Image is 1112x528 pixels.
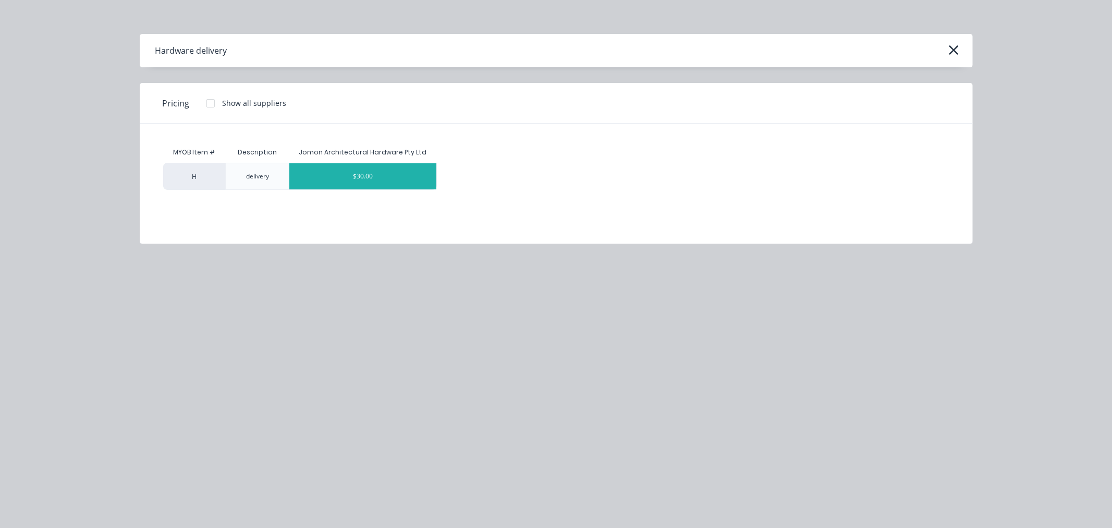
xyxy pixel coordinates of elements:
div: delivery [246,172,269,181]
div: Jomon Architectural Hardware Pty Ltd [299,148,427,157]
div: H [163,163,226,190]
div: MYOB Item # [163,142,226,163]
div: $30.00 [289,163,436,189]
div: Hardware delivery [155,44,227,57]
div: Description [229,139,285,165]
div: Show all suppliers [223,98,287,109]
span: Pricing [163,97,190,110]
